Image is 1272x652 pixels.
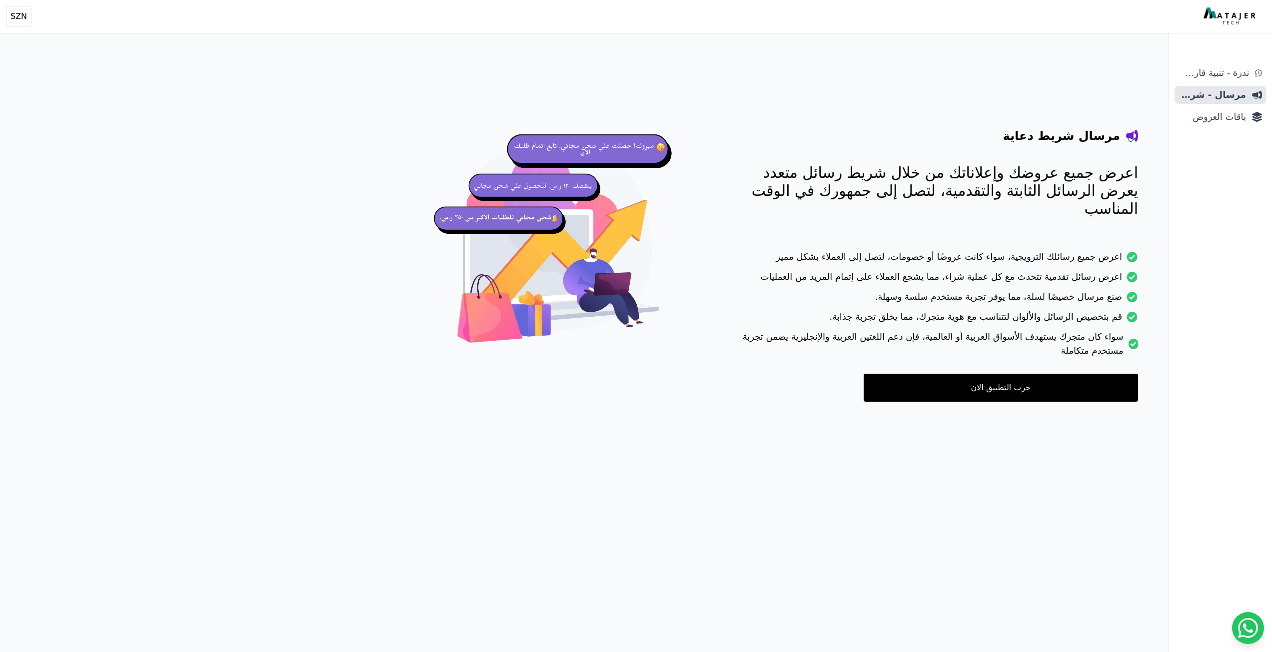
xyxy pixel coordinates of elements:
span: مرسال - شريط دعاية [1179,88,1246,102]
li: اعرض رسائل تقدمية تتحدث مع كل عملية شراء، مما يشجع العملاء على إتمام المزيد من العمليات [726,270,1138,290]
h4: مرسال شريط دعاية [1003,128,1120,144]
li: قم بتخصيص الرسائل والألوان لتتناسب مع هوية متجرك، مما يخلق تجربة جذابة. [726,310,1138,330]
button: SZN [6,6,31,27]
a: جرب التطبيق الان [864,374,1138,402]
li: سواء كان متجرك يستهدف الأسواق العربية أو العالمية، فإن دعم اللغتين العربية والإنجليزية يضمن تجربة... [726,330,1138,364]
span: SZN [10,10,27,22]
li: صنع مرسال خصيصًا لسلة، مما يوفر تجربة مستخدم سلسة وسهلة. [726,290,1138,310]
img: MatajerTech Logo [1204,7,1258,25]
li: اعرض جميع رسائلك الترويجية، سواء كانت عروضًا أو خصومات، لتصل إلى العملاء بشكل مميز [726,250,1138,270]
p: اعرض جميع عروضك وإعلاناتك من خلال شريط رسائل متعدد يعرض الرسائل الثابتة والتقدمية، لتصل إلى جمهور... [726,164,1138,218]
img: hero [430,120,686,376]
span: باقات العروض [1179,110,1246,124]
span: ندرة - تنبية قارب علي النفاذ [1179,66,1249,80]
